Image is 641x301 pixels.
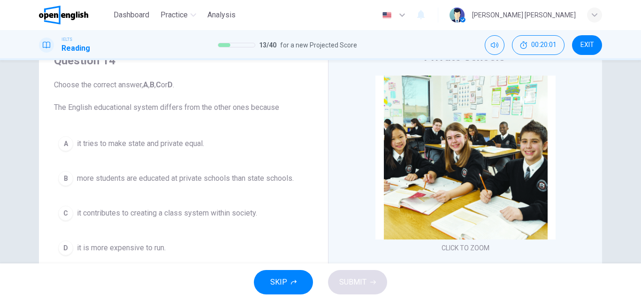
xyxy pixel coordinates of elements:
a: OpenEnglish logo [39,6,110,24]
button: Practice [157,7,200,23]
span: Practice [160,9,188,21]
b: C [156,80,161,89]
span: Choose the correct answer, , , or . The English educational system differs from the other ones be... [54,79,313,113]
button: Dashboard [110,7,153,23]
b: D [168,80,173,89]
div: Hide [512,35,565,55]
div: D [58,240,73,255]
div: A [58,136,73,151]
span: 13 / 40 [259,39,276,51]
button: Cit contributes to creating a class system within society. [54,201,313,225]
div: C [58,206,73,221]
div: [PERSON_NAME] [PERSON_NAME] [472,9,576,21]
b: B [150,80,154,89]
span: more students are educated at private schools than state schools. [77,173,294,184]
span: SKIP [270,276,287,289]
span: Analysis [207,9,236,21]
span: IELTS [61,36,72,43]
img: en [381,12,393,19]
button: Ait tries to make state and private equal. [54,132,313,155]
div: Mute [485,35,504,55]
h1: Reading [61,43,90,54]
img: Profile picture [450,8,465,23]
span: Dashboard [114,9,149,21]
img: OpenEnglish logo [39,6,88,24]
button: Analysis [204,7,239,23]
button: 00:20:01 [512,35,565,55]
b: A [143,80,148,89]
button: Dit is more expensive to run. [54,236,313,260]
button: SKIP [254,270,313,294]
button: EXIT [572,35,602,55]
div: B [58,171,73,186]
span: 00:20:01 [531,41,557,49]
span: it tries to make state and private equal. [77,138,204,149]
span: it is more expensive to run. [77,242,166,254]
span: for a new Projected Score [280,39,357,51]
span: EXIT [580,41,594,49]
h4: Question 14 [54,53,313,68]
button: Bmore students are educated at private schools than state schools. [54,167,313,190]
span: it contributes to creating a class system within society. [77,208,257,219]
